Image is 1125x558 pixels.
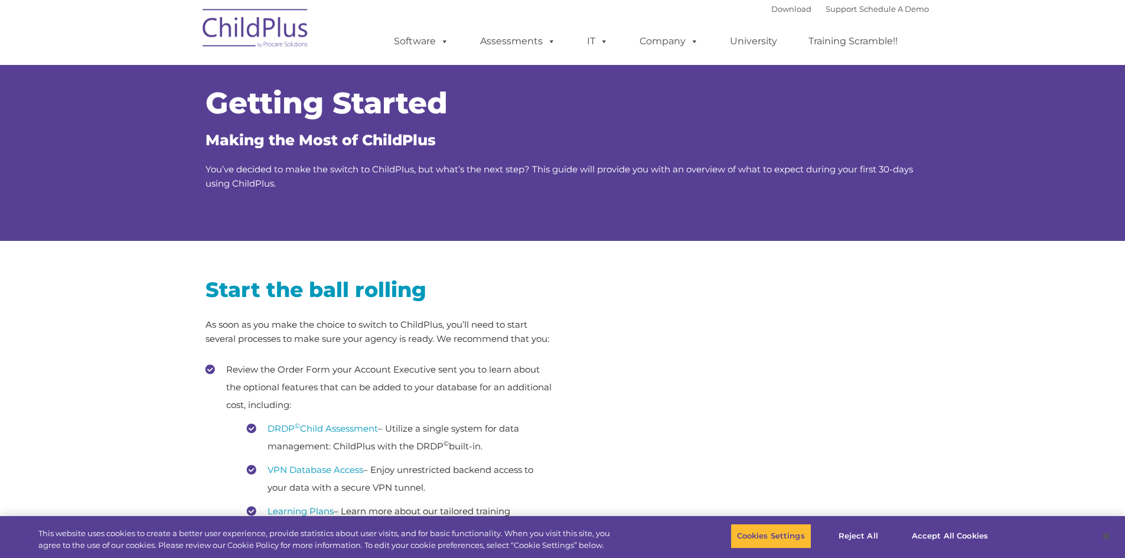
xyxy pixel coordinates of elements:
a: Support [826,4,857,14]
a: IT [575,30,620,53]
a: Training Scramble!! [797,30,909,53]
img: ChildPlus by Procare Solutions [197,1,315,60]
a: Schedule A Demo [859,4,929,14]
li: – Utilize a single system for data management: ChildPlus with the DRDP built-in. [247,420,554,455]
a: Download [771,4,811,14]
a: DRDP©Child Assessment [268,423,378,434]
button: Accept All Cookies [905,524,994,549]
h2: Start the ball rolling [206,276,554,303]
span: Getting Started [206,85,448,121]
sup: © [295,422,300,430]
font: | [771,4,929,14]
span: Making the Most of ChildPlus [206,131,436,149]
a: Company [628,30,710,53]
button: Reject All [821,524,895,549]
li: – Enjoy unrestricted backend access to your data with a secure VPN tunnel. [247,461,554,497]
p: As soon as you make the choice to switch to ChildPlus, you’ll need to start several processes to ... [206,318,554,346]
div: This website uses cookies to create a better user experience, provide statistics about user visit... [38,528,619,551]
a: Software [382,30,461,53]
button: Close [1093,523,1119,549]
a: Assessments [468,30,568,53]
a: University [718,30,789,53]
a: VPN Database Access [268,464,363,475]
span: You’ve decided to make the switch to ChildPlus, but what’s the next step? This guide will provide... [206,164,913,189]
button: Cookies Settings [731,524,811,549]
sup: © [444,439,449,448]
a: Learning Plans [268,505,334,517]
